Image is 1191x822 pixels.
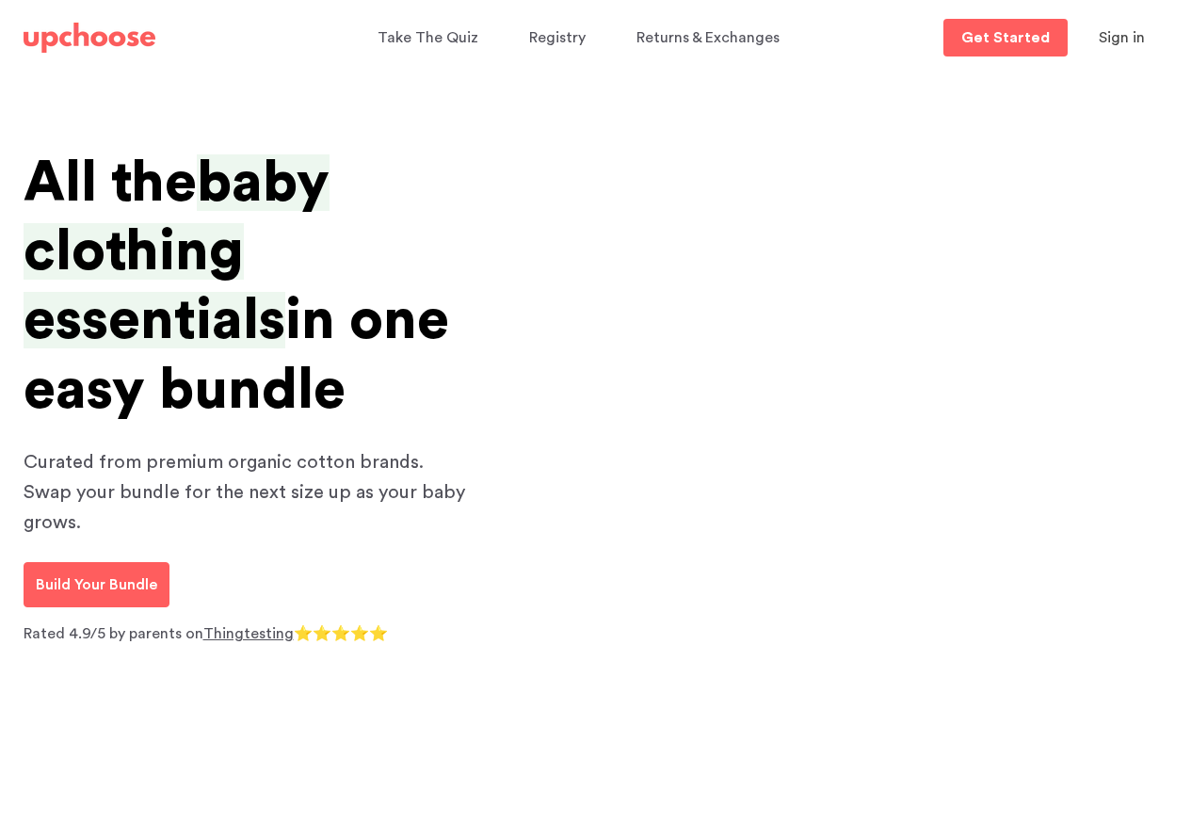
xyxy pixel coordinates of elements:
[529,20,591,56] a: Registry
[1099,30,1145,45] span: Sign in
[24,292,449,417] span: in one easy bundle
[24,154,330,348] span: baby clothing essentials
[1075,19,1168,56] button: Sign in
[529,30,586,45] span: Registry
[961,30,1050,45] p: Get Started
[943,19,1068,56] a: Get Started
[636,30,780,45] span: Returns & Exchanges
[203,626,294,641] a: Thingtesting
[24,626,203,641] span: Rated 4.9/5 by parents on
[636,20,785,56] a: Returns & Exchanges
[36,573,157,596] p: Build Your Bundle
[378,30,478,45] span: Take The Quiz
[24,447,475,538] p: Curated from premium organic cotton brands. Swap your bundle for the next size up as your baby gr...
[294,626,388,641] span: ⭐⭐⭐⭐⭐
[378,20,484,56] a: Take The Quiz
[24,19,155,57] a: UpChoose
[24,562,169,607] a: Build Your Bundle
[24,23,155,53] img: UpChoose
[24,154,197,211] span: All the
